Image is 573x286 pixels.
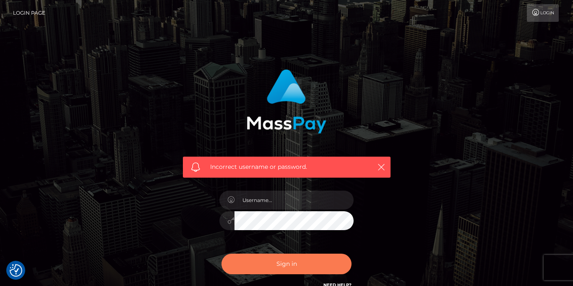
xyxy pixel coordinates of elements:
button: Sign in [221,254,352,274]
a: Login Page [13,4,45,22]
img: Revisit consent button [10,264,22,277]
a: Login [527,4,559,22]
input: Username... [234,191,354,210]
button: Consent Preferences [10,264,22,277]
img: MassPay Login [247,69,326,134]
span: Incorrect username or password. [210,163,363,171]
